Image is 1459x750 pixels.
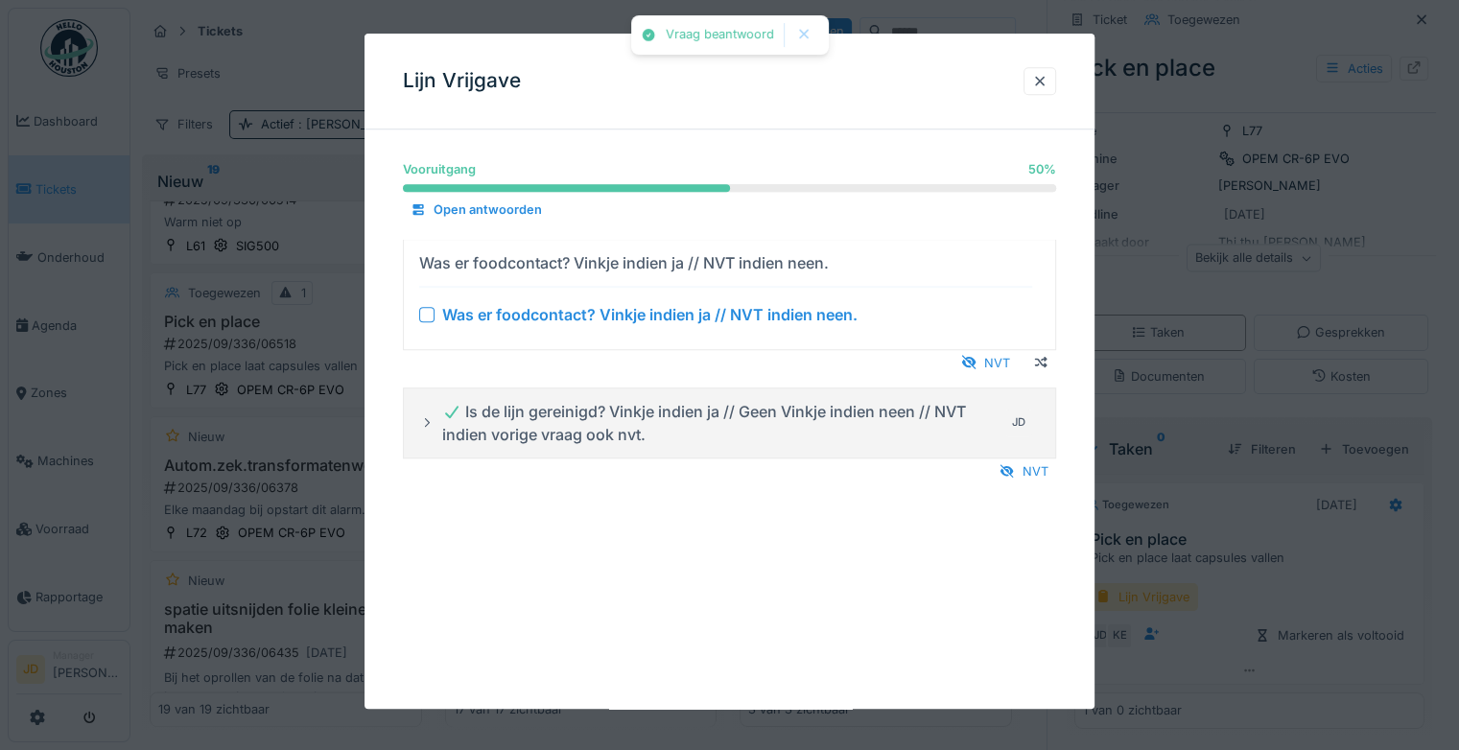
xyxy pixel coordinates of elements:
[1028,160,1056,178] div: 50 %
[1005,410,1032,436] div: JD
[412,396,1047,450] summary: Is de lijn gereinigd? Vinkje indien ja // Geen Vinkje indien neen // NVT indien vorige vraag ook ...
[442,303,858,326] div: Was er foodcontact? Vinkje indien ja // NVT indien neen.
[666,27,774,43] div: Vraag beantwoord
[992,458,1056,484] div: NVT
[403,184,1056,192] progress: 50 %
[953,350,1018,376] div: NVT
[442,400,998,446] div: Is de lijn gereinigd? Vinkje indien ja // Geen Vinkje indien neen // NVT indien vorige vraag ook ...
[419,251,829,274] div: Was er foodcontact? Vinkje indien ja // NVT indien neen.
[403,69,521,93] h3: Lijn Vrijgave
[403,198,550,223] div: Open antwoorden
[403,160,476,178] div: Vooruitgang
[412,247,1047,341] summary: Was er foodcontact? Vinkje indien ja // NVT indien neen. Was er foodcontact? Vinkje indien ja // ...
